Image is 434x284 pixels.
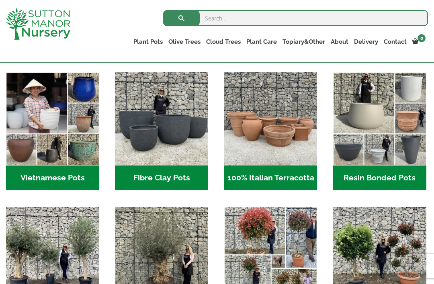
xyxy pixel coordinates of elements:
[381,36,409,47] a: Contact
[6,72,99,165] img: Home - 6E921A5B 9E2F 4B13 AB99 4EF601C89C59 1 105 c
[333,72,426,190] a: Visit product category Resin Bonded Pots
[418,34,426,42] span: 0
[203,36,244,47] a: Cloud Trees
[163,10,428,26] input: Search...
[6,165,99,190] h2: Vietnamese Pots
[333,165,426,190] h2: Resin Bonded Pots
[224,165,317,190] h2: 100% Italian Terracotta
[115,165,208,190] h2: Fibre Clay Pots
[280,36,328,47] a: Topiary&Other
[6,8,70,40] img: logo
[115,72,208,165] img: Home - 8194B7A3 2818 4562 B9DD 4EBD5DC21C71 1 105 c 1
[224,72,317,165] img: Home - 1B137C32 8D99 4B1A AA2F 25D5E514E47D 1 105 c
[351,36,381,47] a: Delivery
[244,36,280,47] a: Plant Care
[131,36,166,47] a: Plant Pots
[328,36,351,47] a: About
[166,36,203,47] a: Olive Trees
[333,72,426,165] img: Home - 67232D1B A461 444F B0F6 BDEDC2C7E10B 1 105 c
[409,36,428,47] a: 0
[224,72,317,190] a: Visit product category 100% Italian Terracotta
[6,72,99,190] a: Visit product category Vietnamese Pots
[115,72,208,190] a: Visit product category Fibre Clay Pots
